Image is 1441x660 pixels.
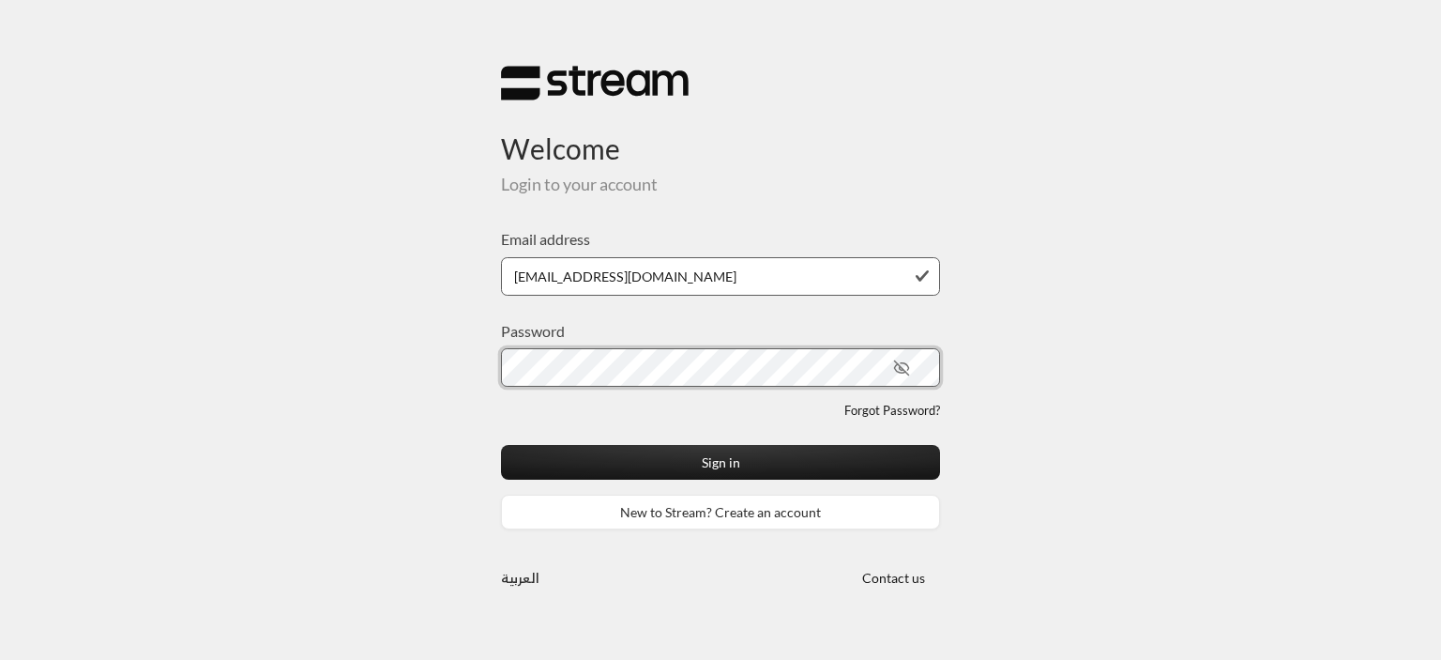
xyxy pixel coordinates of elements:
a: العربية [501,560,539,595]
h3: Welcome [501,101,940,166]
input: Type your email here [501,257,940,296]
label: Password [501,320,565,343]
button: Contact us [846,560,940,595]
button: toggle password visibility [886,352,918,384]
a: Forgot Password? [844,402,940,421]
h5: Login to your account [501,175,940,195]
label: Email address [501,228,590,251]
a: Contact us [846,570,940,586]
img: Stream Logo [501,65,689,101]
button: Sign in [501,445,940,480]
a: New to Stream? Create an account [501,495,940,530]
